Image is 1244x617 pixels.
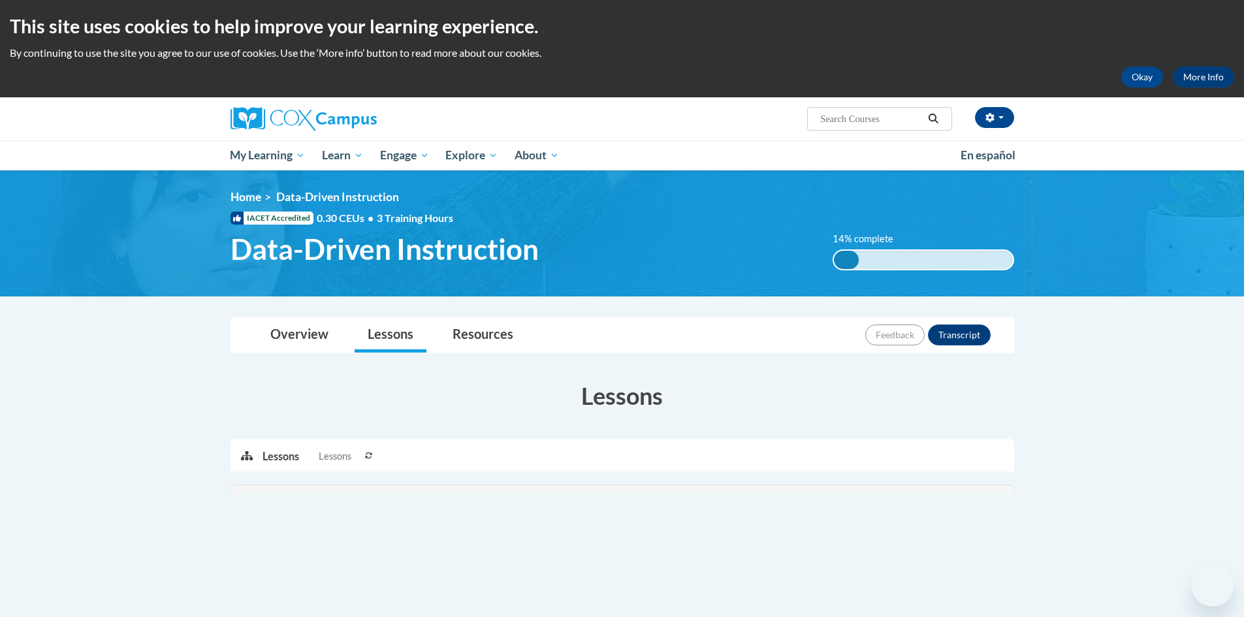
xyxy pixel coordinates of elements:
h2: This site uses cookies to help improve your learning experience. [10,13,1234,39]
a: Lessons [355,318,426,353]
span: Engage [380,148,429,163]
button: Account Settings [975,107,1014,128]
a: Learn [313,140,372,170]
p: By continuing to use the site you agree to our use of cookies. Use the ‘More info’ button to read... [10,46,1234,60]
p: Lessons [263,449,299,464]
a: About [506,140,567,170]
a: Engage [372,140,438,170]
input: Search Courses [819,111,923,127]
button: Okay [1121,67,1163,87]
button: Transcript [928,324,991,345]
a: Overview [257,318,342,353]
span: Explore [445,148,498,163]
span: 3 Training Hours [377,212,453,224]
img: Cox Campus [231,107,377,131]
iframe: Button to launch messaging window [1192,565,1234,607]
span: • [368,212,374,224]
span: En español [961,148,1015,162]
div: Main menu [211,140,1034,170]
span: About [515,148,559,163]
span: Learn [322,148,363,163]
a: Home [231,190,261,204]
button: Search [923,111,943,127]
span: IACET Accredited [231,212,313,225]
a: My Learning [222,140,314,170]
div: 14% complete [834,251,859,269]
h3: Lessons [231,379,1014,412]
span: Lessons [319,449,351,464]
a: More Info [1173,67,1234,87]
span: Data-Driven Instruction [276,190,399,204]
span: My Learning [230,148,305,163]
a: En español [952,142,1024,169]
a: Resources [439,318,526,353]
a: Cox Campus [231,107,479,131]
button: Feedback [865,324,925,345]
a: Explore [437,140,506,170]
span: Data-Driven Instruction [231,232,539,266]
span: 0.30 CEUs [317,211,377,225]
label: 14% complete [833,232,908,246]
